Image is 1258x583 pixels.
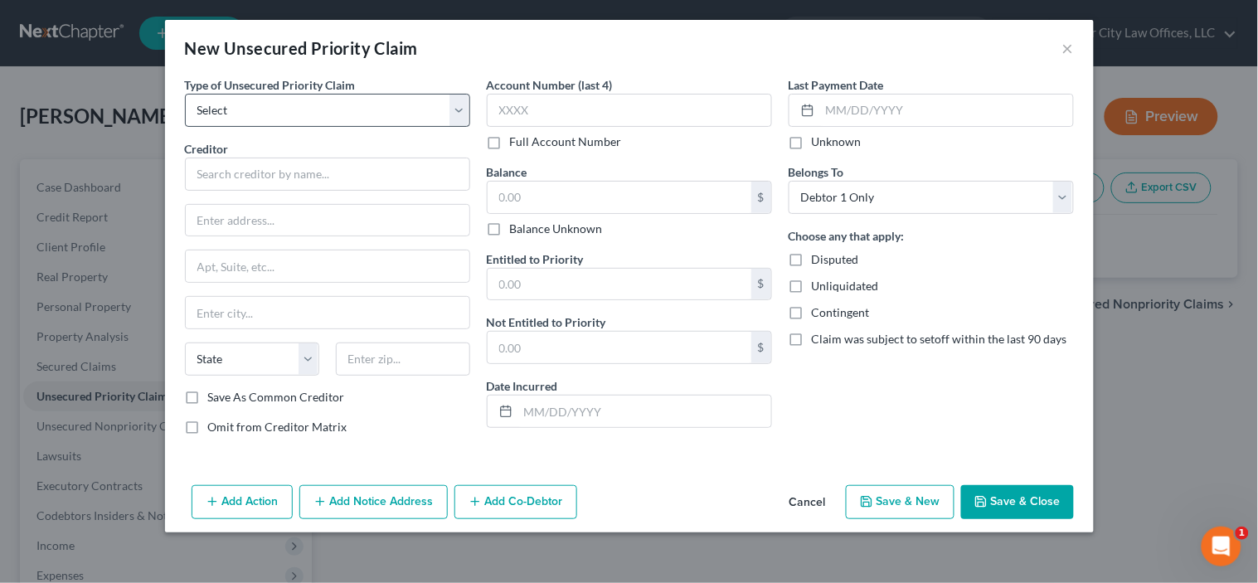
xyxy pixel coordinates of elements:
[1062,38,1074,58] button: ×
[208,420,347,434] span: Omit from Creditor Matrix
[487,94,772,127] input: XXXX
[454,485,577,520] button: Add Co-Debtor
[208,389,345,406] label: Save As Common Creditor
[1202,527,1241,566] iframe: Intercom live chat
[488,269,751,300] input: 0.00
[487,76,613,94] label: Account Number (last 4)
[510,221,603,237] label: Balance Unknown
[299,485,448,520] button: Add Notice Address
[487,377,558,395] label: Date Incurred
[751,269,771,300] div: $
[812,134,862,150] label: Unknown
[192,485,293,520] button: Add Action
[186,297,469,328] input: Enter city...
[185,36,418,60] div: New Unsecured Priority Claim
[185,78,356,92] span: Type of Unsecured Priority Claim
[812,279,879,293] span: Unliquidated
[185,142,229,156] span: Creditor
[789,227,905,245] label: Choose any that apply:
[812,305,870,319] span: Contingent
[487,250,584,268] label: Entitled to Priority
[186,250,469,282] input: Apt, Suite, etc...
[751,332,771,363] div: $
[789,76,884,94] label: Last Payment Date
[1236,527,1249,540] span: 1
[518,396,771,427] input: MM/DD/YYYY
[812,252,859,266] span: Disputed
[186,205,469,236] input: Enter address...
[336,343,470,376] input: Enter zip...
[751,182,771,213] div: $
[487,163,527,181] label: Balance
[776,487,839,520] button: Cancel
[510,134,622,150] label: Full Account Number
[820,95,1073,126] input: MM/DD/YYYY
[846,485,954,520] button: Save & New
[487,313,606,331] label: Not Entitled to Priority
[789,165,844,179] span: Belongs To
[488,332,751,363] input: 0.00
[185,158,470,191] input: Search creditor by name...
[488,182,751,213] input: 0.00
[961,485,1074,520] button: Save & Close
[812,332,1067,346] span: Claim was subject to setoff within the last 90 days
